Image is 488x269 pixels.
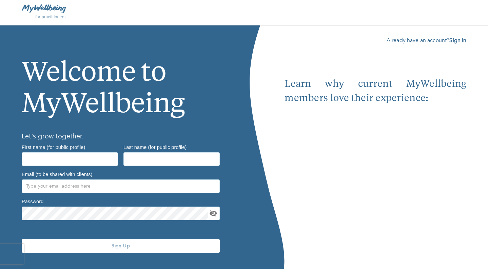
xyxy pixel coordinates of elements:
input: Type your email address here [22,179,220,193]
iframe: Embedded youtube [285,106,466,242]
a: Sign In [449,37,466,44]
p: Already have an account? [285,36,466,44]
span: for practitioners [35,15,66,19]
h1: Welcome to MyWellbeing [22,36,222,121]
label: Password [22,199,43,204]
p: Learn why current MyWellbeing members love their experience: [285,77,466,106]
img: MyWellbeing [22,4,66,13]
button: toggle password visibility [208,208,218,218]
label: Email (to be shared with clients) [22,172,92,176]
h6: Let’s grow together. [22,131,222,142]
button: Sign Up [22,239,220,253]
span: Sign Up [24,243,217,249]
label: First name (for public profile) [22,145,85,149]
label: Last name (for public profile) [123,145,187,149]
